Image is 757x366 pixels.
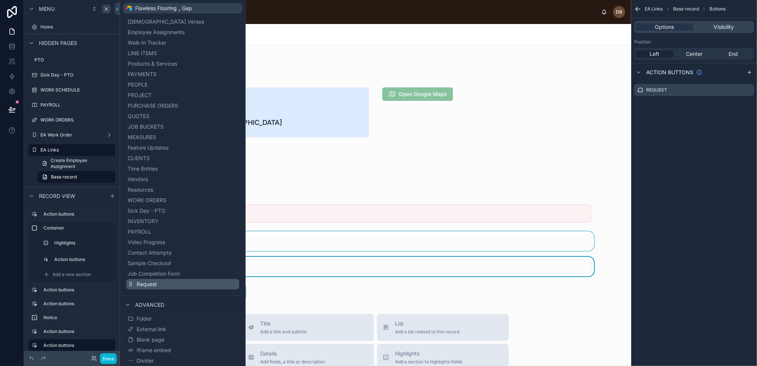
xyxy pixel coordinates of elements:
span: Time Entries [128,165,158,172]
span: Buttons [709,6,726,12]
span: QUOTES [128,112,149,120]
button: Resources [126,184,239,195]
span: PROJECT [128,91,152,99]
span: List [395,320,459,327]
label: Action buttons [43,301,112,307]
span: WORK ORDERS [128,196,166,204]
label: Position [634,39,651,45]
img: Airtable Logo [126,5,132,11]
span: Contact Attempts [128,249,171,256]
span: CLIENTS [128,154,150,162]
button: LINE ITEMS [126,48,239,58]
span: Resources [128,186,153,193]
button: Video Progress [126,237,239,247]
button: Sick Day - PTO [126,205,239,216]
span: Sample Checkout [128,259,171,267]
button: TitleAdd a title and subtitle [242,314,374,341]
span: MEASURES [128,133,156,141]
span: Details [260,350,325,357]
span: Add a list related to this record [395,329,459,335]
span: Highlights [395,350,462,357]
span: Add fields, a title or description [260,359,325,365]
a: Work Order Details [28,186,115,198]
span: Add a title and subtitle [260,329,307,335]
button: Sample Checkout [126,258,239,268]
label: Action buttons [54,256,111,262]
button: [DEMOGRAPHIC_DATA] Verses [126,16,239,27]
div: scrollable content [24,205,120,351]
label: Container [43,225,112,231]
a: WORK ORDERS [28,114,115,126]
span: Menu [39,5,55,13]
button: MEASURES [126,132,239,142]
span: PAYROLL [128,228,151,235]
span: [DEMOGRAPHIC_DATA] Verses [128,18,204,25]
span: PEOPLE [128,81,148,88]
span: PURCHASE ORDERS [128,102,178,109]
a: EA Work Order [28,129,115,141]
button: PEOPLE [126,79,239,90]
a: EA Links [28,144,115,156]
button: ListAdd a list related to this record [377,314,509,341]
span: PAYMENTS [128,70,156,78]
span: Create Employee Assignment [51,157,111,169]
button: PURCHASE ORDERS [126,100,239,111]
span: Folder [137,315,152,322]
button: Job Completion Form [126,268,239,279]
span: Visibility [714,23,734,31]
button: PROJECT [126,90,239,100]
label: PAYROLL [40,102,114,108]
button: Walk-In Tracker [126,37,239,48]
label: WORK SCHEDULE [40,87,114,93]
button: INVENTORY [126,216,239,226]
button: Contact Attempts [126,247,239,258]
label: Action buttons [43,287,112,293]
span: Title [260,320,307,327]
span: Hidden pages [39,39,77,47]
button: Divider [126,355,239,366]
label: Notice [43,315,112,321]
button: Iframe embed [126,345,239,355]
a: Create Employee Assignment [37,157,115,169]
button: Products & Services [126,58,239,69]
span: DB [616,9,623,15]
span: Add a new section [52,271,91,277]
span: Products & Services [128,60,177,67]
button: External link [126,324,239,334]
a: WORK SCHEDULE [28,84,115,96]
label: WORK ORDERS [40,117,114,123]
button: PAYROLL [126,226,239,237]
span: Feature Updates [128,144,168,151]
button: Blank page [126,334,239,345]
label: EA Links [40,147,111,153]
button: PAYMENTS [126,69,239,79]
div: scrollable content [140,4,601,20]
label: Action buttons [43,211,112,217]
button: Request [126,279,239,289]
span: LINE ITEMS [128,49,157,57]
span: Request [137,280,157,288]
span: Advanced [135,301,164,309]
span: Center [686,50,702,58]
span: Walk-In Tracker [128,39,166,46]
button: Done [100,353,117,364]
span: Flawless Flooring _ Gap [135,4,192,12]
button: Time Entries [126,163,239,174]
a: Sick Day - PTO [28,69,115,81]
span: Action buttons [646,69,693,76]
span: Iframe embed [137,346,171,354]
a: Home [28,21,115,33]
span: JOB BUCKETS [128,123,164,130]
a: PTO [28,54,115,66]
button: JOB BUCKETS [126,121,239,132]
button: CLIENTS [126,153,239,163]
button: Feature Updates [126,142,239,153]
span: Blank page [137,336,164,343]
span: Add a section to highlights fields [395,359,462,365]
span: External link [137,325,166,333]
span: Vendors [128,175,148,183]
label: EA Work Order [40,132,103,138]
button: Vendors [126,174,239,184]
label: Home [40,24,114,30]
span: Left [650,50,660,58]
